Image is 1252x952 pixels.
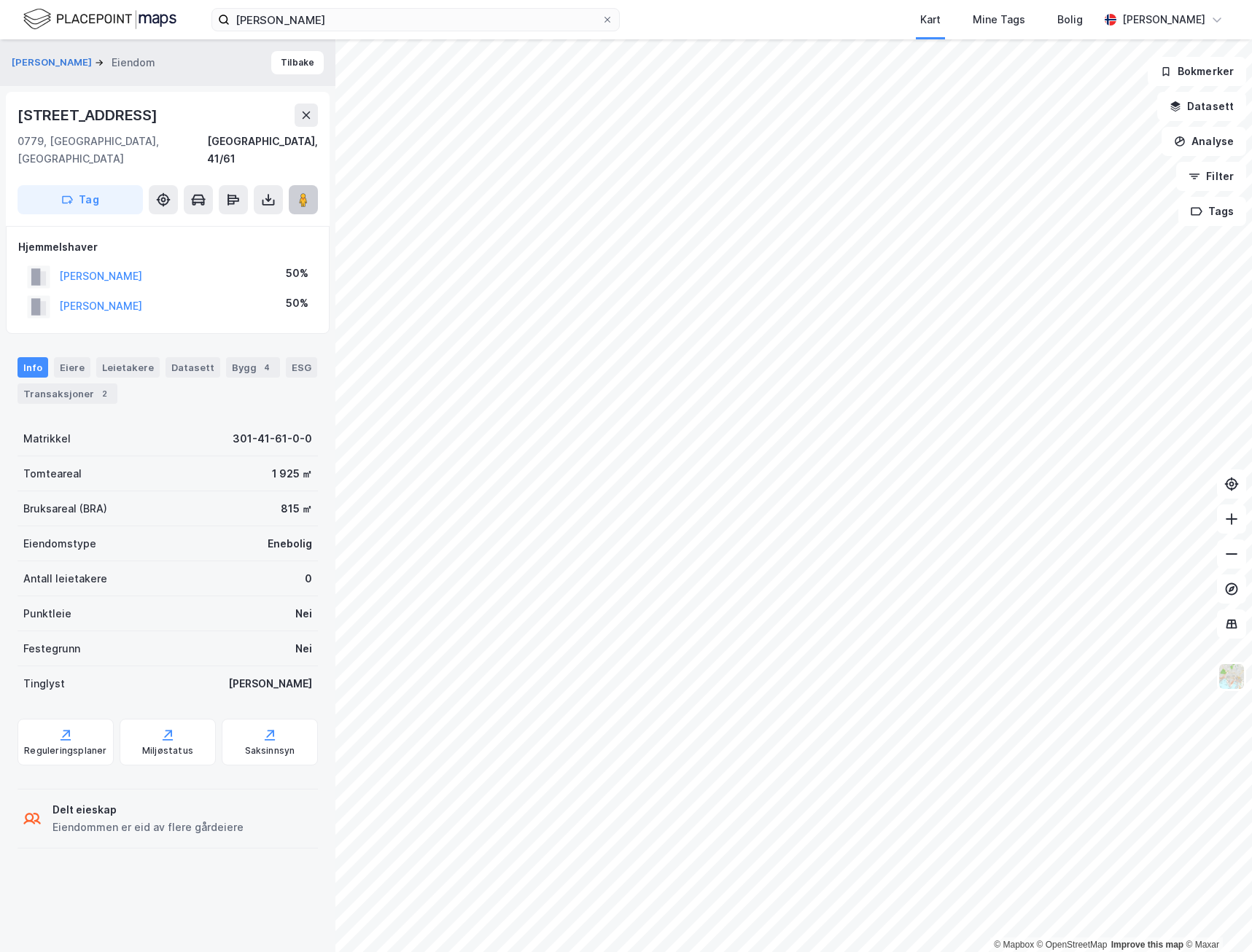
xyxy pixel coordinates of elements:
[23,430,71,448] div: Matrikkel
[1111,940,1183,950] a: Improve this map
[18,185,143,214] button: Tag
[54,357,90,378] div: Eiere
[23,465,82,483] div: Tomteareal
[97,386,112,401] div: 2
[1148,57,1246,86] button: Bokmerker
[1162,127,1246,156] button: Analyse
[23,570,107,588] div: Antall leietakere
[233,430,312,448] div: 301-41-61-0-0
[1218,663,1245,690] img: Z
[271,51,324,74] button: Tilbake
[207,133,318,168] div: [GEOGRAPHIC_DATA], 41/61
[166,357,220,378] div: Datasett
[1157,92,1246,121] button: Datasett
[112,54,155,71] div: Eiendom
[1057,11,1083,28] div: Bolig
[12,55,95,70] button: [PERSON_NAME]
[286,294,308,312] div: 50%
[994,940,1034,950] a: Mapbox
[18,238,317,256] div: Hjemmelshaver
[1037,940,1108,950] a: OpenStreetMap
[228,675,312,692] div: [PERSON_NAME]
[23,535,96,553] div: Eiendomstype
[24,745,106,757] div: Reguleringsplaner
[305,570,312,588] div: 0
[18,383,117,404] div: Transaksjoner
[281,500,312,518] div: 815 ㎡
[1122,11,1205,28] div: [PERSON_NAME]
[53,801,244,819] div: Delt eieskap
[295,640,312,658] div: Nei
[295,605,312,623] div: Nei
[272,465,312,483] div: 1 925 ㎡
[245,745,295,757] div: Saksinnsyn
[18,104,160,127] div: [STREET_ADDRESS]
[268,535,312,553] div: Enebolig
[96,357,160,378] div: Leietakere
[23,675,65,692] div: Tinglyst
[18,133,207,168] div: 0779, [GEOGRAPHIC_DATA], [GEOGRAPHIC_DATA]
[53,819,244,836] div: Eiendommen er eid av flere gårdeiere
[1176,162,1246,191] button: Filter
[23,640,80,658] div: Festegrunn
[226,357,280,378] div: Bygg
[230,9,602,31] input: Søk på adresse, matrikkel, gårdeiere, leietakere eller personer
[18,357,48,378] div: Info
[973,11,1025,28] div: Mine Tags
[1179,882,1252,952] iframe: Chat Widget
[23,605,71,623] div: Punktleie
[23,7,176,32] img: logo.f888ab2527a4732fd821a326f86c7f29.svg
[260,360,274,375] div: 4
[286,265,308,282] div: 50%
[286,357,317,378] div: ESG
[23,500,107,518] div: Bruksareal (BRA)
[1178,197,1246,226] button: Tags
[920,11,941,28] div: Kart
[142,745,193,757] div: Miljøstatus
